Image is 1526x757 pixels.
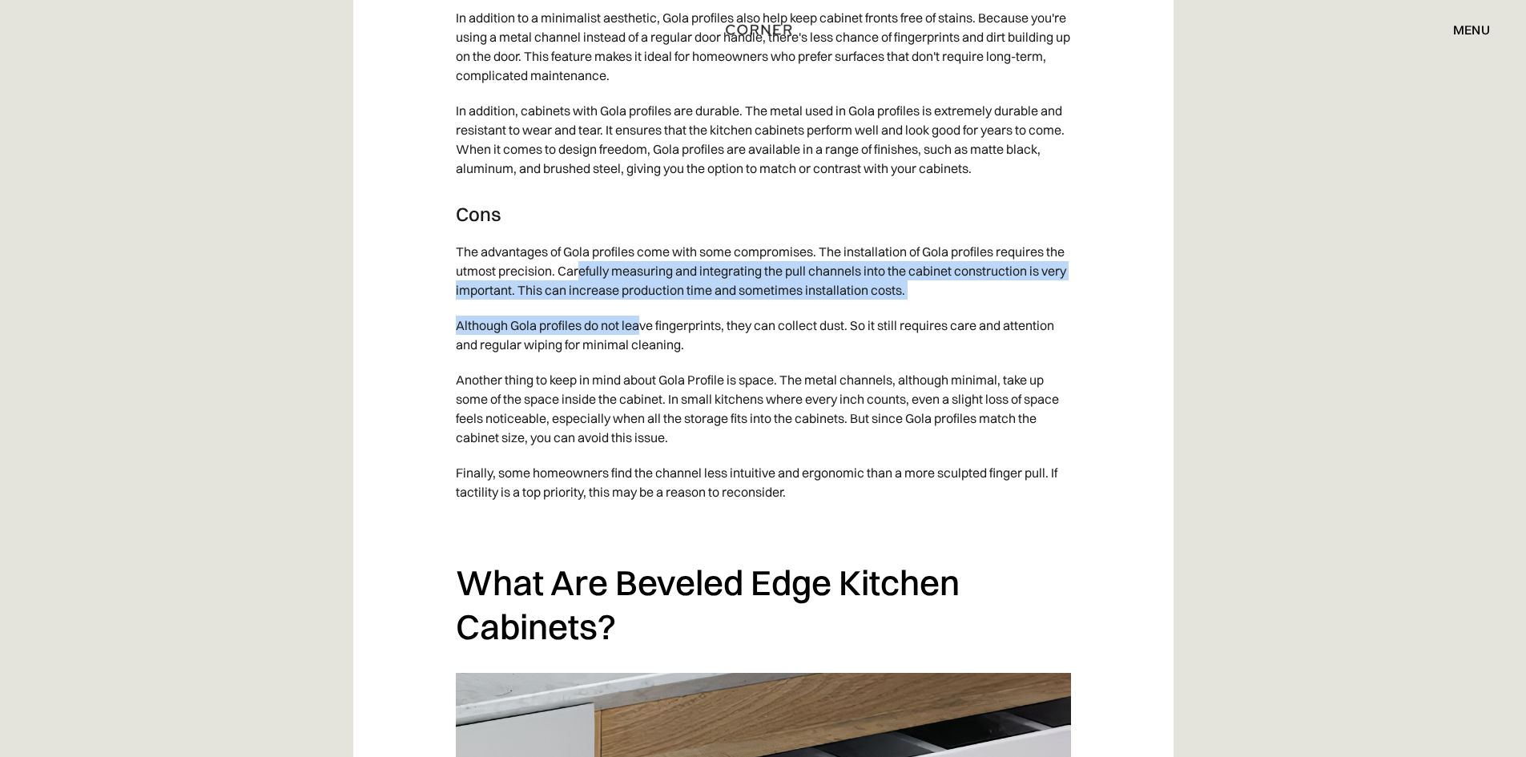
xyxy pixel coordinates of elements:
p: ‍ [456,509,1071,545]
p: Another thing to keep in mind about Gola Profile is space. The metal channels, although minimal, ... [456,362,1071,455]
div: menu [1453,23,1490,36]
a: home [707,19,820,40]
p: The advantages of Gola profiles come with some compromises. The installation of Gola profiles req... [456,234,1071,308]
p: In addition, cabinets with Gola profiles are durable. The metal used in Gola profiles is extremel... [456,93,1071,186]
p: Although Gola profiles do not leave fingerprints, they can collect dust. So it still requires car... [456,308,1071,362]
h2: What Are Beveled Edge Kitchen Cabinets? [456,561,1071,648]
p: Finally, some homeowners find the channel less intuitive and ergonomic than a more sculpted finge... [456,455,1071,509]
h3: Cons [456,202,1071,226]
div: menu [1437,16,1490,43]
